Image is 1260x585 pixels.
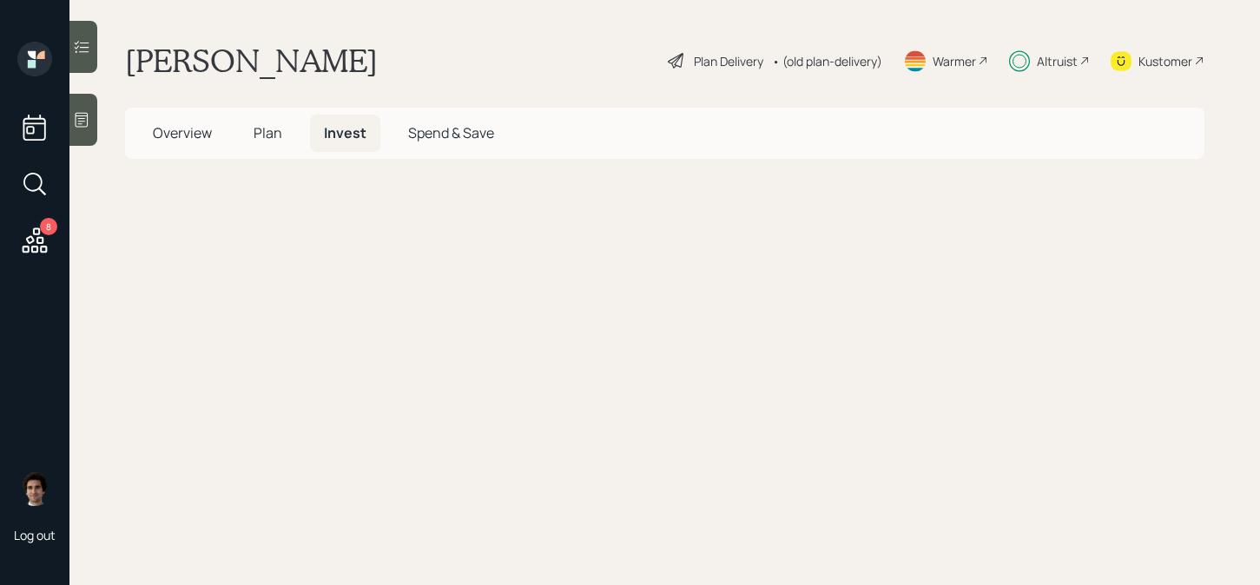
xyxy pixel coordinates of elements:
[14,527,56,543] div: Log out
[408,123,494,142] span: Spend & Save
[40,218,57,235] div: 8
[694,52,763,70] div: Plan Delivery
[254,123,282,142] span: Plan
[324,123,366,142] span: Invest
[125,42,378,80] h1: [PERSON_NAME]
[933,52,976,70] div: Warmer
[1138,52,1192,70] div: Kustomer
[772,52,882,70] div: • (old plan-delivery)
[153,123,212,142] span: Overview
[17,471,52,506] img: harrison-schaefer-headshot-2.png
[1037,52,1078,70] div: Altruist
